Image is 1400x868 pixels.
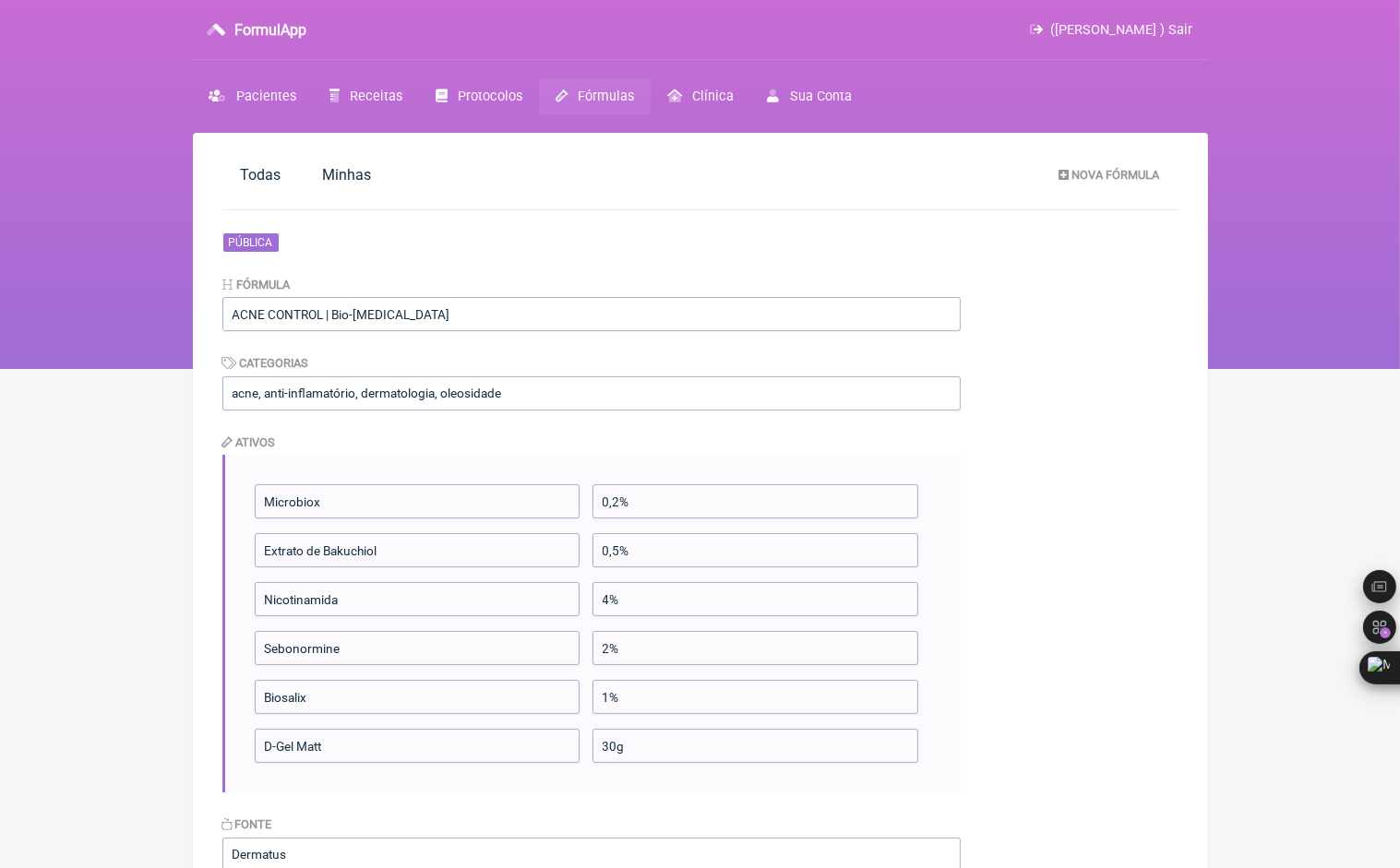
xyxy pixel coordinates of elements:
label: Ativos [222,435,276,449]
label: Categorias [222,356,309,370]
span: Receitas [350,89,402,104]
label: Fonte [222,817,272,831]
label: Fórmula [222,278,291,291]
a: Pacientes [193,78,313,114]
span: Clínica [692,89,734,104]
a: Sua Conta [750,78,868,114]
a: Minhas [304,155,389,195]
a: Todas [222,155,300,195]
h3: FormulApp [234,21,306,39]
a: Nova Fórmula [1044,159,1174,190]
a: Fórmulas [539,78,651,114]
a: Protocolos [419,78,539,114]
input: Elixir da vida [222,297,961,331]
span: Pacientes [236,89,296,104]
a: Receitas [313,78,419,114]
span: Sua Conta [790,89,852,104]
span: Minhas [322,166,371,184]
span: ([PERSON_NAME] ) Sair [1051,22,1193,38]
span: Pública [222,232,280,253]
a: Clínica [651,78,750,114]
span: Todas [241,166,281,184]
a: ([PERSON_NAME] ) Sair [1030,22,1192,38]
input: milagroso [222,376,961,410]
span: Fórmulas [578,89,634,104]
span: Protocolos [458,89,522,104]
span: Nova Fórmula [1071,168,1159,182]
